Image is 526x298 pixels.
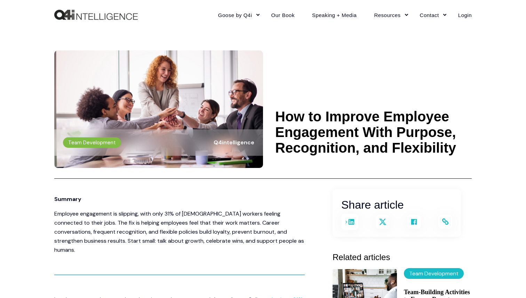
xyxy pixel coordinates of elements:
[341,196,452,214] h2: Share article
[54,10,138,20] a: Back to Home
[54,50,263,168] img: Happy and engaged employees
[341,214,358,230] a: Share on LinkedIn
[376,215,390,229] a: Share on X
[54,219,304,253] span: is helping employees feel that their work matters. Career conversations, frequent recognition, an...
[63,137,121,148] label: Team Development
[438,215,452,229] a: Copy and share the link
[407,215,421,229] a: Share on Facebook
[54,10,138,20] img: Q4intelligence, LLC logo
[333,251,472,264] h3: Related articles
[54,210,280,226] span: Employee engagement is slipping, with only 31% of [DEMOGRAPHIC_DATA] workers feeling connected to...
[214,139,254,146] span: Q4intelligence
[404,268,464,279] label: Team Development
[54,195,81,203] span: Summary
[275,109,472,156] h1: How to Improve Employee Engagement With Purpose, Recognition, and Flexibility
